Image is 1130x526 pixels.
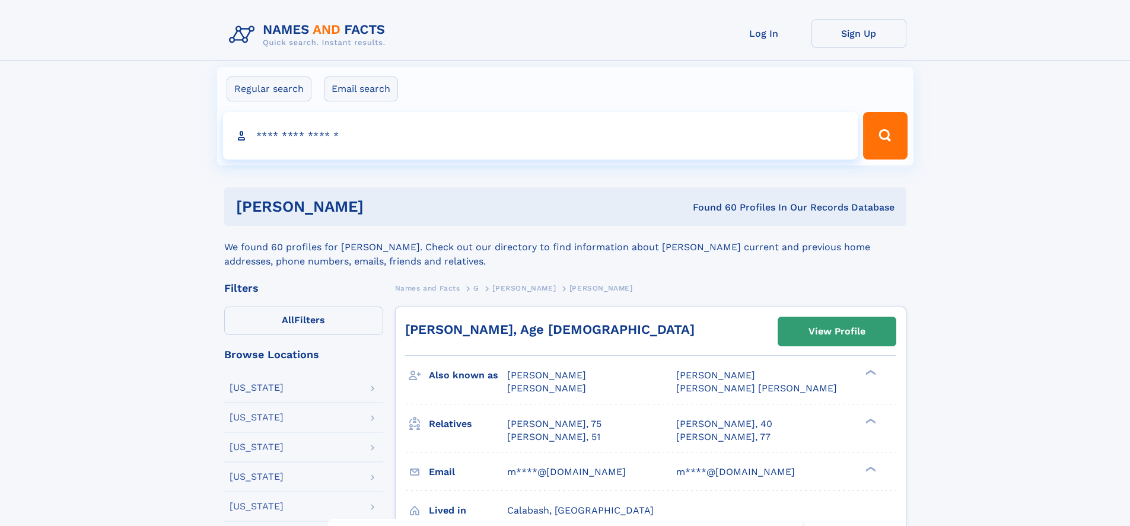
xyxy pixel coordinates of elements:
label: Email search [324,76,398,101]
a: Names and Facts [395,280,460,295]
span: Calabash, [GEOGRAPHIC_DATA] [507,505,654,516]
a: Log In [717,19,811,48]
div: [US_STATE] [230,502,284,511]
span: [PERSON_NAME] [676,369,755,381]
a: [PERSON_NAME] [492,280,556,295]
button: Search Button [863,112,907,160]
a: View Profile [778,317,896,346]
h3: Also known as [429,365,507,385]
a: [PERSON_NAME], 75 [507,417,601,431]
h3: Email [429,462,507,482]
div: [US_STATE] [230,383,284,393]
a: G [473,280,479,295]
div: ❯ [862,369,877,377]
div: ❯ [862,417,877,425]
span: G [473,284,479,292]
span: [PERSON_NAME] [492,284,556,292]
a: [PERSON_NAME], 77 [676,431,771,444]
div: [US_STATE] [230,442,284,452]
div: Found 60 Profiles In Our Records Database [528,201,895,214]
span: [PERSON_NAME] [507,369,586,381]
span: [PERSON_NAME] [PERSON_NAME] [676,382,837,394]
h3: Relatives [429,414,507,434]
input: search input [223,112,858,160]
img: Logo Names and Facts [224,19,395,51]
a: [PERSON_NAME], 51 [507,431,600,444]
label: Regular search [227,76,311,101]
div: ❯ [862,465,877,473]
label: Filters [224,307,383,335]
div: Filters [224,283,383,294]
div: Browse Locations [224,349,383,360]
div: View Profile [808,318,865,345]
span: All [282,314,294,326]
h3: Lived in [429,501,507,521]
div: [US_STATE] [230,413,284,422]
span: [PERSON_NAME] [569,284,633,292]
div: We found 60 profiles for [PERSON_NAME]. Check out our directory to find information about [PERSON... [224,226,906,269]
span: [PERSON_NAME] [507,382,586,394]
div: [US_STATE] [230,472,284,482]
a: Sign Up [811,19,906,48]
a: [PERSON_NAME], Age [DEMOGRAPHIC_DATA] [405,322,695,337]
a: [PERSON_NAME], 40 [676,417,772,431]
h1: [PERSON_NAME] [236,199,529,214]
